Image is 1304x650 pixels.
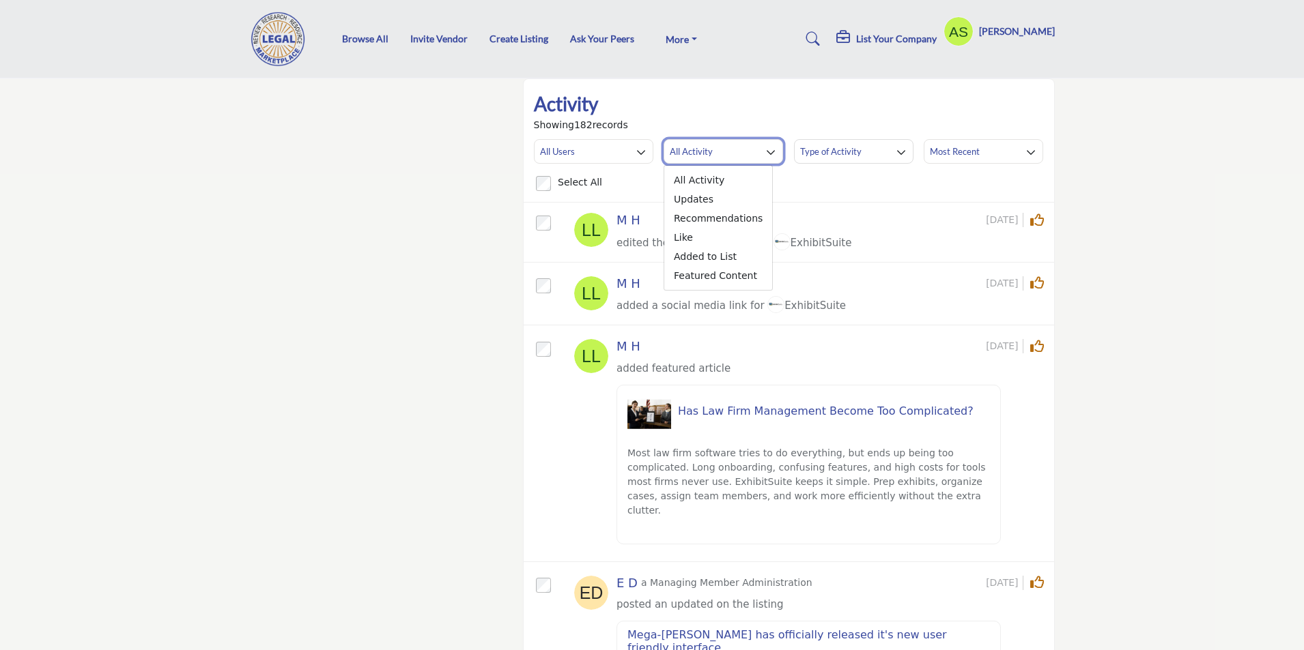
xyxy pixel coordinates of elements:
[616,213,640,228] h5: M H
[836,31,937,47] div: List Your Company
[1030,276,1044,290] i: Click to Like this activity
[767,296,784,313] img: image
[627,446,990,518] p: Most law firm software tries to do everything, but ends up being too complicated. Long onboarding...
[944,16,974,46] button: Show hide supplier dropdown
[664,247,772,266] span: Added to List
[774,235,852,252] a: imageExhibitSuite
[767,297,846,314] a: imageExhibitSuite
[678,404,990,417] h5: Has Law Firm Management Become Too Complicated?
[986,213,1023,227] span: [DATE]
[986,576,1023,590] span: [DATE]
[574,339,608,373] img: avtar-image
[616,378,1044,551] a: has-law-firm-management-become-too-complicated image Has Law Firm Management Become Too Complicat...
[767,299,846,312] span: ExhibitSuite
[250,12,314,66] img: Site Logo
[1030,213,1044,227] i: Click to Like this activity
[986,339,1023,353] span: [DATE]
[641,576,812,590] p: a Managing Member Administration
[627,392,671,436] img: has-law-firm-management-become-too-complicated image
[1030,576,1044,589] i: Click to Like this activity
[670,145,713,158] h3: All Activity
[534,139,653,164] button: All Users
[574,213,608,247] img: avtar-image
[616,299,765,312] span: added a social media link for
[616,576,638,591] h5: E D
[616,276,640,291] h5: M H
[534,118,628,132] span: Showing records
[664,266,772,285] span: Featured Content
[616,362,731,374] span: added featured article
[664,139,783,164] button: All Activity
[986,276,1023,291] span: [DATE]
[794,139,913,164] button: Type of Activity
[570,33,634,44] a: Ask Your Peers
[664,228,772,247] span: Like
[616,339,640,354] h5: M H
[616,598,784,610] span: posted an updated on the listing
[558,175,602,190] label: Select All
[664,165,773,291] ul: All Activity
[1030,340,1044,353] i: Click to Like this activity
[664,190,772,209] span: Updates
[800,145,862,158] h3: Type of Activity
[979,25,1055,38] h5: [PERSON_NAME]
[930,145,980,158] h3: Most Recent
[793,28,829,50] a: Search
[774,233,791,250] img: image
[616,237,770,249] span: edited the listing overview for
[574,576,608,610] img: avtar-image
[574,119,593,130] span: 182
[342,33,388,44] a: Browse All
[490,33,548,44] a: Create Listing
[574,276,608,310] img: avtar-image
[656,29,707,48] a: More
[410,33,468,44] a: Invite Vendor
[540,145,575,158] h3: All Users
[924,139,1043,164] button: Most Recent
[664,209,772,228] span: Recommendations
[664,171,772,190] span: All Activity
[856,33,937,45] h5: List Your Company
[774,237,852,249] span: ExhibitSuite
[534,89,598,118] h2: Activity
